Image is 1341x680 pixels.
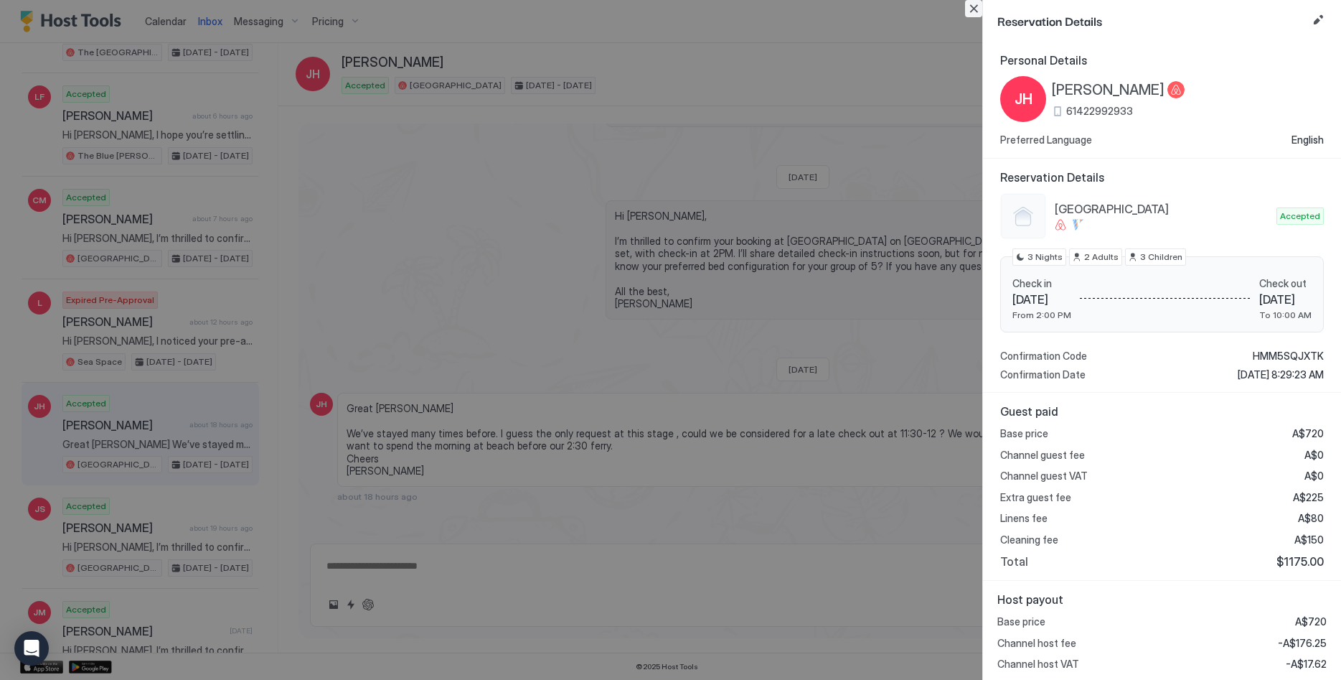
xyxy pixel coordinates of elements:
span: Guest paid [1000,404,1324,419]
span: Channel guest fee [1000,449,1085,462]
span: [GEOGRAPHIC_DATA] [1055,202,1271,216]
span: Channel host fee [997,637,1076,650]
span: Channel guest VAT [1000,470,1088,483]
span: [PERSON_NAME] [1052,81,1164,99]
span: JH [1015,88,1032,110]
span: Confirmation Code [1000,350,1087,363]
span: Check out [1259,277,1312,290]
span: A$720 [1295,615,1327,628]
span: A$0 [1304,470,1324,483]
span: Confirmation Date [1000,368,1086,381]
span: Reservation Details [997,11,1307,29]
span: [DATE] [1012,292,1071,307]
span: HMM5SQJXTK [1253,350,1324,363]
span: Base price [1000,427,1048,440]
span: 3 Children [1140,251,1182,264]
button: Edit reservation [1309,11,1327,29]
span: To 10:00 AM [1259,309,1312,320]
span: Reservation Details [1000,170,1324,185]
span: From 2:00 PM [1012,309,1071,320]
span: Total [1000,554,1028,569]
div: Open Intercom Messenger [14,631,49,666]
span: Cleaning fee [1000,534,1058,546]
span: A$0 [1304,449,1324,462]
span: -A$17.62 [1286,658,1327,671]
span: Personal Details [1000,53,1324,67]
span: Extra guest fee [1000,491,1071,504]
span: Channel host VAT [997,658,1079,671]
span: Base price [997,615,1045,628]
span: 2 Adults [1084,251,1119,264]
span: English [1291,134,1324,146]
span: A$225 [1293,491,1324,504]
span: 3 Nights [1027,251,1063,264]
span: Linens fee [1000,512,1048,525]
span: Preferred Language [1000,134,1092,146]
span: A$80 [1298,512,1324,525]
span: -A$176.25 [1278,637,1327,650]
span: [DATE] [1259,292,1312,307]
span: $1175.00 [1276,554,1324,569]
span: A$720 [1292,427,1324,440]
span: Check in [1012,277,1071,290]
span: 61422992933 [1066,105,1133,118]
span: Host payout [997,592,1327,607]
span: Accepted [1280,210,1320,223]
span: [DATE] 8:29:23 AM [1238,368,1324,381]
span: A$150 [1294,534,1324,546]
